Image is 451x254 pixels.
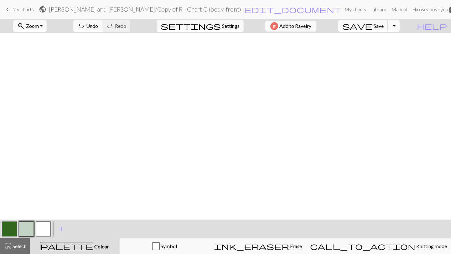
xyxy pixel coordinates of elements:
span: help [417,22,447,30]
img: Ravelry [270,22,278,30]
span: Save [374,23,384,29]
span: ink_eraser [214,242,289,251]
span: Add to Ravelry [279,22,311,30]
span: undo [77,22,85,30]
span: zoom_in [17,22,25,30]
span: Undo [86,23,98,29]
span: public [39,5,46,14]
a: My charts [342,3,369,16]
button: Add to Ravelry [265,21,316,32]
span: Erase [289,243,302,249]
a: Manual [389,3,410,16]
button: Zoom [13,20,47,32]
span: palette [40,242,93,251]
button: SettingsSettings [157,20,244,32]
span: Symbol [160,243,177,249]
button: Erase [210,238,306,254]
span: Zoom [26,23,39,29]
span: call_to_action [310,242,415,251]
span: highlight_alt [4,242,12,251]
a: Library [369,3,389,16]
span: Settings [222,22,240,30]
span: Colour [93,243,109,249]
i: Settings [161,22,221,30]
span: settings [161,22,221,30]
button: Knitting mode [306,238,451,254]
span: add [58,225,65,233]
span: save [342,22,372,30]
button: Save [338,20,388,32]
span: edit_document [244,5,342,14]
button: Symbol [120,238,210,254]
span: Select [12,243,26,249]
span: keyboard_arrow_left [4,5,11,14]
button: Undo [73,20,102,32]
span: Knitting mode [415,243,447,249]
h2: [PERSON_NAME] and [PERSON_NAME] / Copy of R - Chart C (body, front) [49,6,241,13]
a: My charts [4,4,34,15]
button: Colour [30,238,120,254]
span: My charts [12,6,34,12]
